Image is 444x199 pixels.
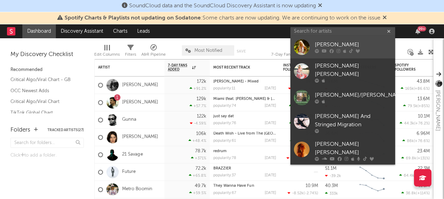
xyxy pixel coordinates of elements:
div: 129k [197,97,206,101]
a: [PERSON_NAME] [PERSON_NAME] [290,137,395,165]
div: 43.8M [417,79,430,84]
a: Critical Algo/Viral Chart [10,98,77,105]
div: Artist [98,65,150,70]
a: redrum [213,149,227,153]
div: 13.6M [417,97,430,101]
div: 40.3M [325,184,338,188]
div: popularity: 11 [213,87,235,90]
div: Miami (feat. Lil Wayne & Rick Ross) [213,97,276,101]
span: 79.5k [408,104,417,108]
a: Future [122,169,136,175]
span: 44.3k [404,122,414,126]
div: Edit Columns [94,50,120,59]
div: [PERSON_NAME]/[PERSON_NAME] [315,91,406,99]
div: popularity: 78 [213,156,236,160]
div: popularity: 74 [213,104,236,108]
div: Death Wish - Live from The O2 Arena [213,132,276,136]
span: -2.74 % [305,191,317,195]
div: -4.59 % [190,121,206,126]
div: My Discovery Checklist [10,50,84,59]
div: 23.4M [417,149,430,153]
span: 165k [405,87,414,91]
div: 7-Day Fans Added (7-Day Fans Added) [271,42,324,62]
div: [PERSON_NAME] [PERSON_NAME] [315,62,392,79]
div: [PERSON_NAME] [315,41,392,49]
span: Most Notified [194,48,222,53]
a: [PERSON_NAME] [PERSON_NAME] [290,58,395,86]
a: OCC Newest Adds [10,87,77,95]
a: [PERSON_NAME] [122,82,158,88]
div: 72.2k [195,166,206,171]
div: popularity: 37 [213,174,236,177]
div: Filters [125,42,136,62]
span: SoundCloud data and the SoundCloud Discovery Assistant is now updating [129,3,316,9]
div: 99 + [417,26,426,31]
div: [DATE] [265,87,276,90]
div: Click to add a folder. [10,151,84,160]
span: 69.8k [406,157,416,160]
div: [DATE] [265,139,276,143]
div: 122k [197,114,206,119]
div: -39.2k [325,174,341,178]
span: +86.6 % [415,87,429,91]
button: Save [237,49,246,53]
div: +65.8 % [189,173,206,178]
div: Filters [125,50,136,59]
span: Dismiss [318,3,322,9]
svg: Chart title [356,164,388,181]
div: ( ) [403,104,430,108]
a: Discovery Assistant [56,24,108,38]
div: 10.1M [418,114,430,119]
a: BRAZZIER [213,167,231,170]
a: Leads [132,24,155,38]
span: Spotify Charts & Playlists not updating on Sodatone [65,15,201,21]
div: Edit Columns [94,42,120,62]
div: A&R Pipeline [141,42,166,62]
div: ( ) [401,191,430,195]
div: just say dat [213,114,276,118]
div: ( ) [287,156,318,160]
div: ( ) [288,191,318,195]
div: ( ) [402,138,430,143]
div: ( ) [401,86,430,91]
span: 36.8k [406,191,416,195]
a: [PERSON_NAME]/[PERSON_NAME] [290,86,395,109]
input: Search for artists [290,27,395,36]
a: They Wanna Have Fun [213,184,254,188]
div: +48.4 % [188,138,206,143]
div: 78.7k [195,149,206,153]
div: 6.96M [416,132,430,136]
div: Instagram Followers [283,63,308,72]
div: Luther - Mixed [213,80,276,83]
a: Critical Algo/Viral Chart - GB [10,76,77,83]
a: [PERSON_NAME] And Stringed Migration [290,109,395,137]
span: 7-Day Fans Added [168,63,190,72]
div: 51.1M [325,166,336,171]
div: Most Recent Track [213,65,266,70]
div: [DATE] [265,121,276,125]
span: +131 % [417,157,429,160]
div: A&R Pipeline [141,50,166,59]
button: Tracked Artists(27) [47,128,84,132]
div: ( ) [401,156,430,160]
div: ( ) [399,173,430,178]
div: BRAZZIER [213,167,276,170]
div: 10.9M [305,184,318,188]
a: 21 Savage [122,152,143,158]
div: Spotify Followers [395,63,419,72]
a: Dashboard [22,24,56,38]
div: ( ) [289,104,318,108]
a: Gunna [122,117,136,123]
button: 99+ [415,29,420,34]
div: Folders [10,126,30,134]
a: [PERSON_NAME] [122,99,158,105]
span: +76.2 % [415,122,429,126]
div: [PERSON_NAME] [434,90,442,131]
div: popularity: 67 [213,191,236,195]
span: Dismiss [383,15,387,21]
div: +59.5 % [189,191,206,195]
div: ( ) [290,138,318,143]
input: Search for folders... [10,138,84,148]
a: [PERSON_NAME] [122,134,158,140]
a: TikTok Global Chart [10,109,77,117]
